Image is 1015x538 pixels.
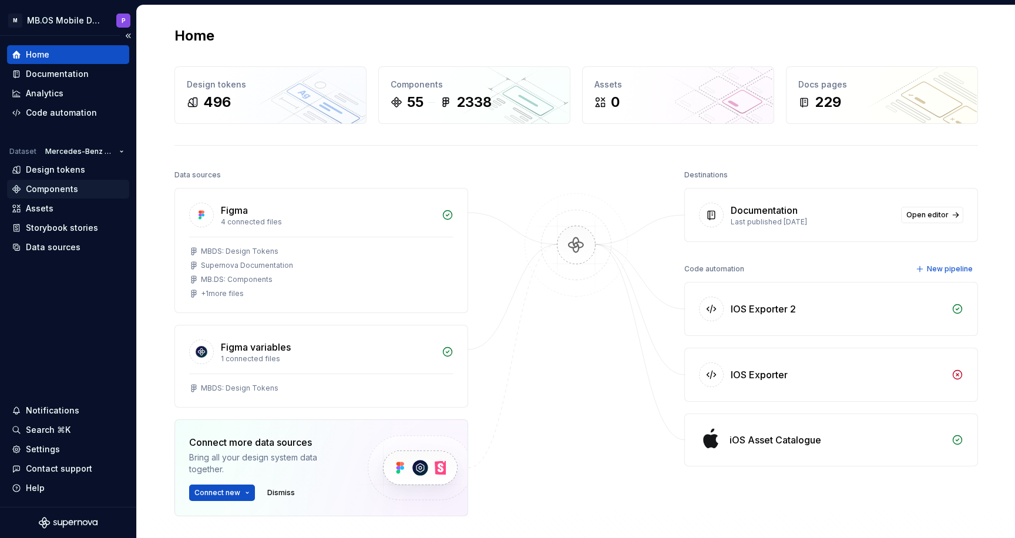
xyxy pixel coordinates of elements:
button: Contact support [7,459,129,478]
div: Components [391,79,558,90]
div: MBDS: Design Tokens [201,247,278,256]
div: MB.OS Mobile Design System [27,15,102,26]
div: Supernova Documentation [201,261,293,270]
div: + 1 more files [201,289,244,298]
div: Notifications [26,405,79,416]
h2: Home [174,26,214,45]
a: Figma4 connected filesMBDS: Design TokensSupernova DocumentationMB.DS: Components+1more files [174,188,468,313]
div: Docs pages [798,79,966,90]
div: Data sources [26,241,80,253]
button: Help [7,479,129,497]
a: Home [7,45,129,64]
div: Code automation [684,261,744,277]
span: Mercedes-Benz 2.0 [45,147,115,156]
div: 0 [611,93,620,112]
div: Connect more data sources [189,435,348,449]
button: Mercedes-Benz 2.0 [40,143,129,160]
a: Assets0 [582,66,774,124]
div: Home [26,49,49,60]
div: 229 [815,93,841,112]
div: Storybook stories [26,222,98,234]
a: Docs pages229 [786,66,978,124]
div: Assets [26,203,53,214]
a: Analytics [7,84,129,103]
div: IOS Exporter 2 [731,302,796,316]
a: Data sources [7,238,129,257]
div: MBDS: Design Tokens [201,384,278,393]
div: Dataset [9,147,36,156]
div: Help [26,482,45,494]
div: Design tokens [187,79,354,90]
a: Assets [7,199,129,218]
div: Documentation [731,203,798,217]
div: 55 [407,93,424,112]
div: Destinations [684,167,728,183]
div: Documentation [26,68,89,80]
div: P [122,16,126,25]
div: Settings [26,443,60,455]
div: Assets [594,79,762,90]
a: Components [7,180,129,199]
div: Analytics [26,88,63,99]
a: Documentation [7,65,129,83]
button: Search ⌘K [7,421,129,439]
a: Figma variables1 connected filesMBDS: Design Tokens [174,325,468,408]
div: Bring all your design system data together. [189,452,348,475]
div: MB.DS: Components [201,275,273,284]
div: Contact support [26,463,92,475]
button: Collapse sidebar [120,28,136,44]
div: Figma variables [221,340,291,354]
a: Storybook stories [7,218,129,237]
div: Figma [221,203,248,217]
div: M [8,14,22,28]
div: Search ⌘K [26,424,70,436]
div: Components [26,183,78,195]
a: Design tokens496 [174,66,367,124]
button: Dismiss [262,485,300,501]
span: Dismiss [267,488,295,497]
span: Open editor [906,210,949,220]
button: Notifications [7,401,129,420]
div: 4 connected files [221,217,435,227]
a: Settings [7,440,129,459]
svg: Supernova Logo [39,517,98,529]
button: MMB.OS Mobile Design SystemP [2,8,134,33]
div: IOS Exporter [731,368,788,382]
div: 496 [203,93,231,112]
a: Code automation [7,103,129,122]
div: 2338 [456,93,492,112]
a: Open editor [901,207,963,223]
div: Last published [DATE] [731,217,894,227]
a: Components552338 [378,66,570,124]
div: Design tokens [26,164,85,176]
div: Code automation [26,107,97,119]
span: New pipeline [927,264,973,274]
div: Data sources [174,167,221,183]
div: iOS Asset Catalogue [730,433,821,447]
span: Connect new [194,488,240,497]
div: 1 connected files [221,354,435,364]
button: Connect new [189,485,255,501]
button: New pipeline [912,261,978,277]
a: Design tokens [7,160,129,179]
